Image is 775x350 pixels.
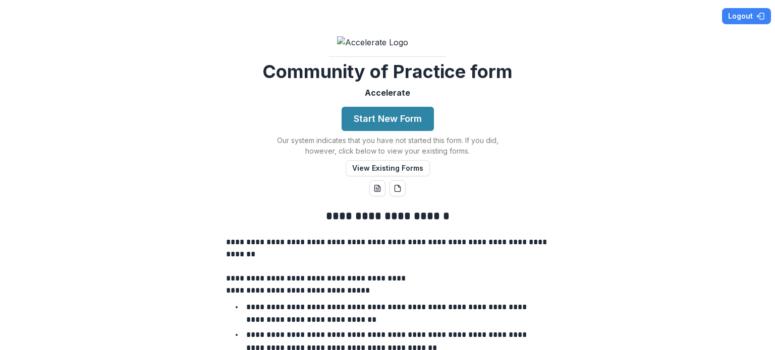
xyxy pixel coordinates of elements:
[346,160,430,176] button: View Existing Forms
[390,180,406,196] button: pdf-download
[365,87,410,99] p: Accelerate
[261,135,514,156] p: Our system indicates that you have not started this form. If you did, however, click below to vie...
[262,61,513,83] h2: Community of Practice form
[369,180,385,196] button: word-download
[722,8,771,24] button: Logout
[342,107,434,131] button: Start New Form
[337,36,438,48] img: Accelerate Logo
